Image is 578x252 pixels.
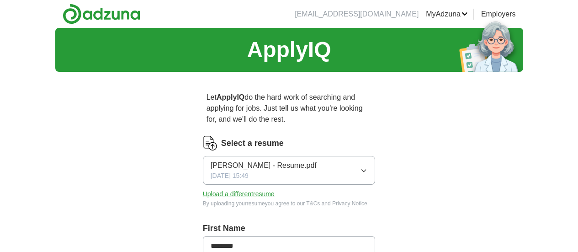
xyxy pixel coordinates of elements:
[295,9,419,20] li: [EMAIL_ADDRESS][DOMAIN_NAME]
[203,189,275,199] button: Upload a differentresume
[63,4,140,24] img: Adzuna logo
[426,9,468,20] a: MyAdzuna
[306,200,320,207] a: T&Cs
[203,136,217,150] img: CV Icon
[203,88,376,129] p: Let do the hard work of searching and applying for jobs. Just tell us what you're looking for, an...
[221,137,284,150] label: Select a resume
[203,222,376,235] label: First Name
[203,199,376,208] div: By uploading your resume you agree to our and .
[247,33,331,66] h1: ApplyIQ
[332,200,367,207] a: Privacy Notice
[481,9,516,20] a: Employers
[211,171,249,181] span: [DATE] 15:49
[203,156,376,185] button: [PERSON_NAME] - Resume.pdf[DATE] 15:49
[217,93,244,101] strong: ApplyIQ
[211,160,317,171] span: [PERSON_NAME] - Resume.pdf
